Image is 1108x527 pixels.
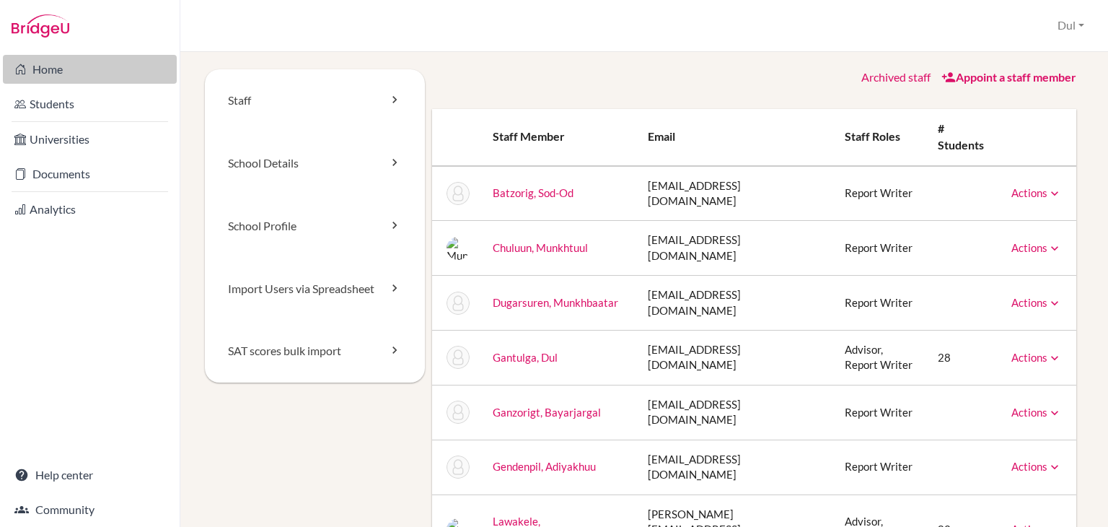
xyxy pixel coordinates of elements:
td: [EMAIL_ADDRESS][DOMAIN_NAME] [636,166,832,221]
td: Report Writer [833,385,927,440]
th: Staff roles [833,109,927,166]
th: Staff member [481,109,637,166]
a: Actions [1011,460,1062,473]
a: Universities [3,125,177,154]
a: Batzorig, Sod-Od [493,186,573,199]
td: 28 [926,331,1000,386]
a: Import Users via Spreadsheet [205,258,425,321]
td: [EMAIL_ADDRESS][DOMAIN_NAME] [636,331,832,386]
a: Appoint a staff member [941,70,1076,84]
a: Documents [3,160,177,188]
a: Dugarsuren, Munkhbaatar [493,296,618,309]
th: Email [636,109,832,166]
a: Archived staff [861,70,931,84]
a: Help center [3,461,177,489]
a: School Details [205,132,425,195]
a: Students [3,90,177,118]
img: Bridge-U [12,14,69,38]
td: [EMAIL_ADDRESS][DOMAIN_NAME] [636,276,832,331]
a: Actions [1011,296,1062,309]
button: Dul [1051,12,1091,39]
img: Adiyakhuu Gendenpil [447,456,470,479]
td: [EMAIL_ADDRESS][DOMAIN_NAME] [636,440,832,495]
a: Gantulga, Dul [493,351,558,364]
a: Analytics [3,195,177,224]
td: Report Writer [833,276,927,331]
a: SAT scores bulk import [205,320,425,383]
a: Home [3,55,177,84]
a: Actions [1011,186,1062,199]
a: Actions [1011,406,1062,419]
img: Munkhbaatar Dugarsuren [447,292,470,315]
a: Ganzorigt, Bayarjargal [493,406,601,419]
td: Report Writer [833,166,927,221]
img: Dul Gantulga [447,346,470,369]
a: School Profile [205,195,425,258]
a: Staff [205,69,425,132]
a: Actions [1011,351,1062,364]
a: Chuluun, Munkhtuul [493,241,588,254]
td: Report Writer [833,440,927,495]
td: [EMAIL_ADDRESS][DOMAIN_NAME] [636,221,832,276]
th: # students [926,109,1000,166]
a: Actions [1011,241,1062,254]
img: Munkhtuul Chuluun [447,237,470,260]
td: Report Writer [833,221,927,276]
img: Bayarjargal Ganzorigt [447,401,470,424]
td: Advisor, Report Writer [833,331,927,386]
td: [EMAIL_ADDRESS][DOMAIN_NAME] [636,385,832,440]
a: Community [3,495,177,524]
a: Gendenpil, Adiyakhuu [493,460,596,473]
img: Sod-Od Batzorig [447,182,470,205]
